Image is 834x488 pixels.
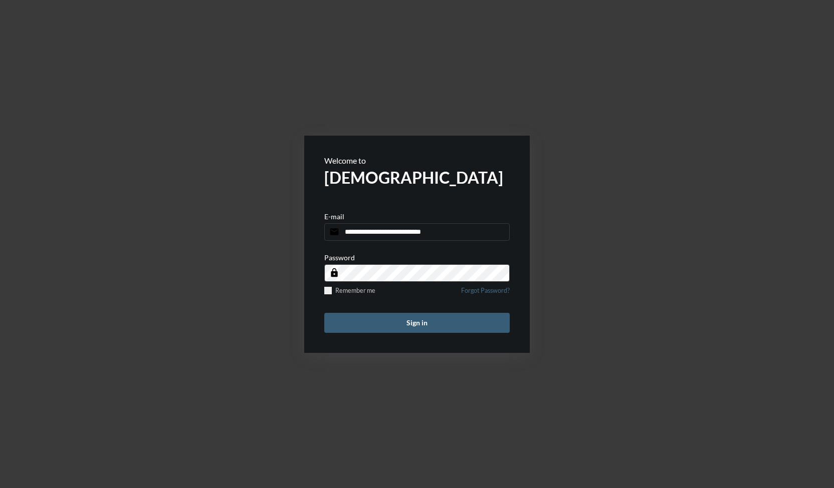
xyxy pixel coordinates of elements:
[324,253,355,262] p: Password
[324,313,510,333] button: Sign in
[324,156,510,165] p: Welcome to
[461,287,510,300] a: Forgot Password?
[324,287,375,294] label: Remember me
[324,212,344,221] p: E-mail
[324,168,510,187] h2: [DEMOGRAPHIC_DATA]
